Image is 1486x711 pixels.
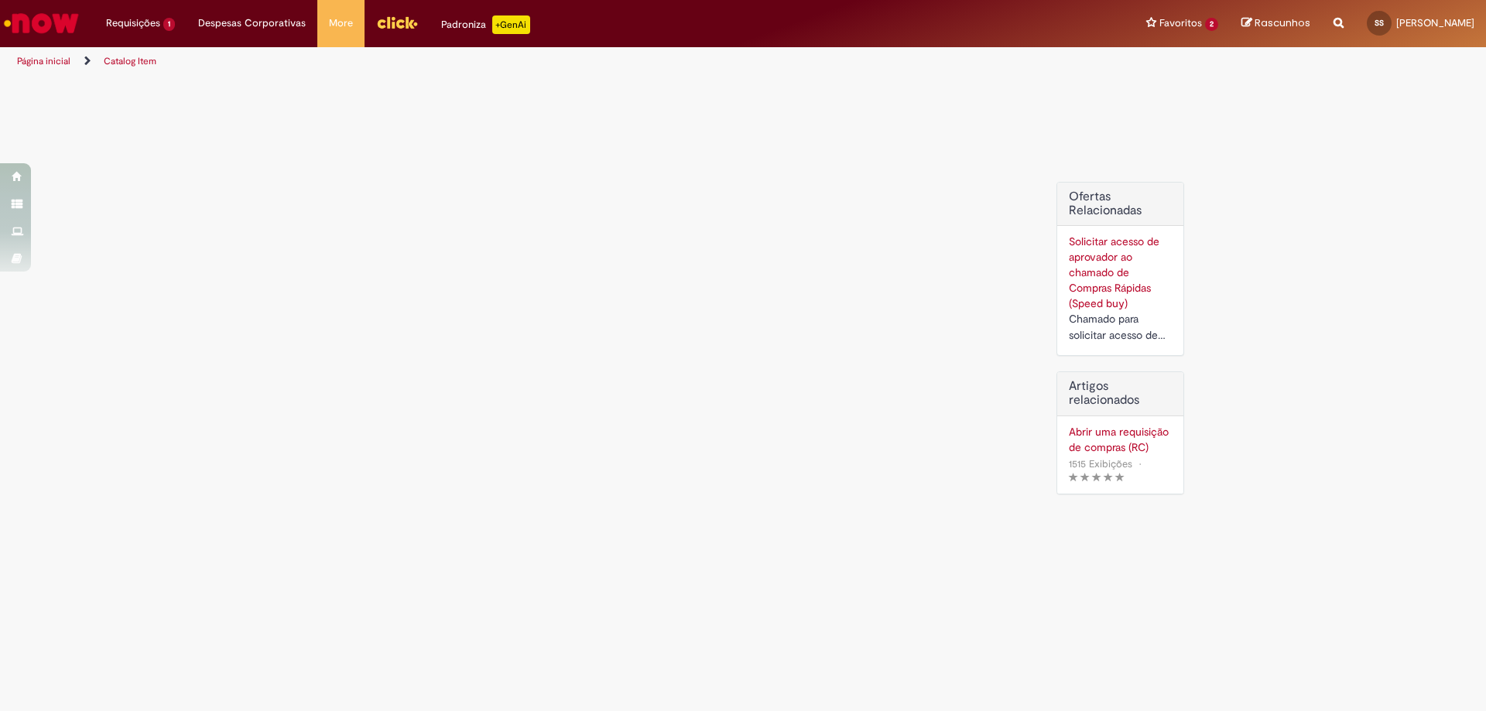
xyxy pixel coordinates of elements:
[1069,380,1172,407] h3: Artigos relacionados
[106,15,160,31] span: Requisições
[1159,15,1202,31] span: Favoritos
[1375,18,1384,28] span: SS
[163,18,175,31] span: 1
[1069,457,1132,470] span: 1515 Exibições
[104,55,156,67] a: Catalog Item
[1069,424,1172,455] a: Abrir uma requisição de compras (RC)
[1205,18,1218,31] span: 2
[1396,16,1474,29] span: [PERSON_NAME]
[376,11,418,34] img: click_logo_yellow_360x200.png
[2,8,81,39] img: ServiceNow
[1069,311,1172,344] div: Chamado para solicitar acesso de aprovador ao ticket de Speed buy
[1069,190,1172,217] h2: Ofertas Relacionadas
[1056,182,1184,356] div: Ofertas Relacionadas
[492,15,530,34] p: +GenAi
[1069,234,1159,310] a: Solicitar acesso de aprovador ao chamado de Compras Rápidas (Speed buy)
[1241,16,1310,31] a: Rascunhos
[329,15,353,31] span: More
[12,47,979,76] ul: Trilhas de página
[198,15,306,31] span: Despesas Corporativas
[1135,453,1145,474] span: •
[1255,15,1310,30] span: Rascunhos
[17,55,70,67] a: Página inicial
[441,15,530,34] div: Padroniza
